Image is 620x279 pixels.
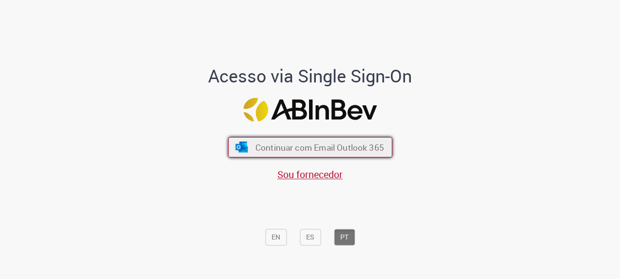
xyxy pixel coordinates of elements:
img: Logo ABInBev [243,98,377,122]
a: Sou fornecedor [277,168,343,181]
button: ES [300,229,321,245]
h1: Acesso via Single Sign-On [175,67,446,86]
button: EN [265,229,287,245]
img: ícone Azure/Microsoft 360 [234,142,249,153]
span: Continuar com Email Outlook 365 [255,142,384,153]
button: PT [334,229,355,245]
button: ícone Azure/Microsoft 360 Continuar com Email Outlook 365 [228,138,392,158]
